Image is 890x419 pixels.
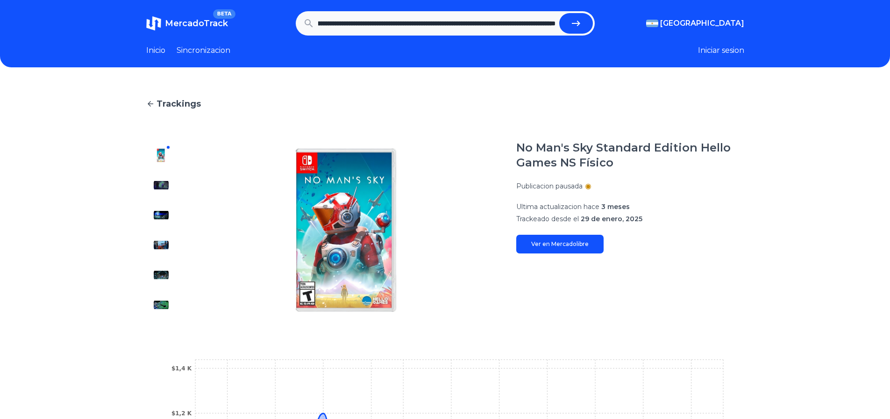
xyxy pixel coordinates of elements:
[646,20,658,27] img: Argentina
[213,9,235,19] span: BETA
[516,140,744,170] h1: No Man's Sky Standard Edition Hello Games NS Físico
[154,178,169,193] img: No Man's Sky Standard Edition Hello Games NS Físico
[195,140,498,320] img: No Man's Sky Standard Edition Hello Games NS Físico
[154,208,169,223] img: No Man's Sky Standard Edition Hello Games NS Físico
[516,235,604,253] a: Ver en Mercadolibre
[146,45,165,56] a: Inicio
[516,181,583,191] p: Publicacion pausada
[171,410,192,417] tspan: $1,2 K
[154,297,169,312] img: No Man's Sky Standard Edition Hello Games NS Físico
[157,97,201,110] span: Trackings
[171,365,192,372] tspan: $1,4 K
[646,18,744,29] button: [GEOGRAPHIC_DATA]
[165,18,228,29] span: MercadoTrack
[154,148,169,163] img: No Man's Sky Standard Edition Hello Games NS Físico
[146,16,228,31] a: MercadoTrackBETA
[516,215,579,223] span: Trackeado desde el
[516,202,599,211] span: Ultima actualizacion hace
[660,18,744,29] span: [GEOGRAPHIC_DATA]
[154,267,169,282] img: No Man's Sky Standard Edition Hello Games NS Físico
[601,202,630,211] span: 3 meses
[154,238,169,253] img: No Man's Sky Standard Edition Hello Games NS Físico
[146,16,161,31] img: MercadoTrack
[177,45,230,56] a: Sincronizacion
[581,215,642,223] span: 29 de enero, 2025
[698,45,744,56] button: Iniciar sesion
[146,97,744,110] a: Trackings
